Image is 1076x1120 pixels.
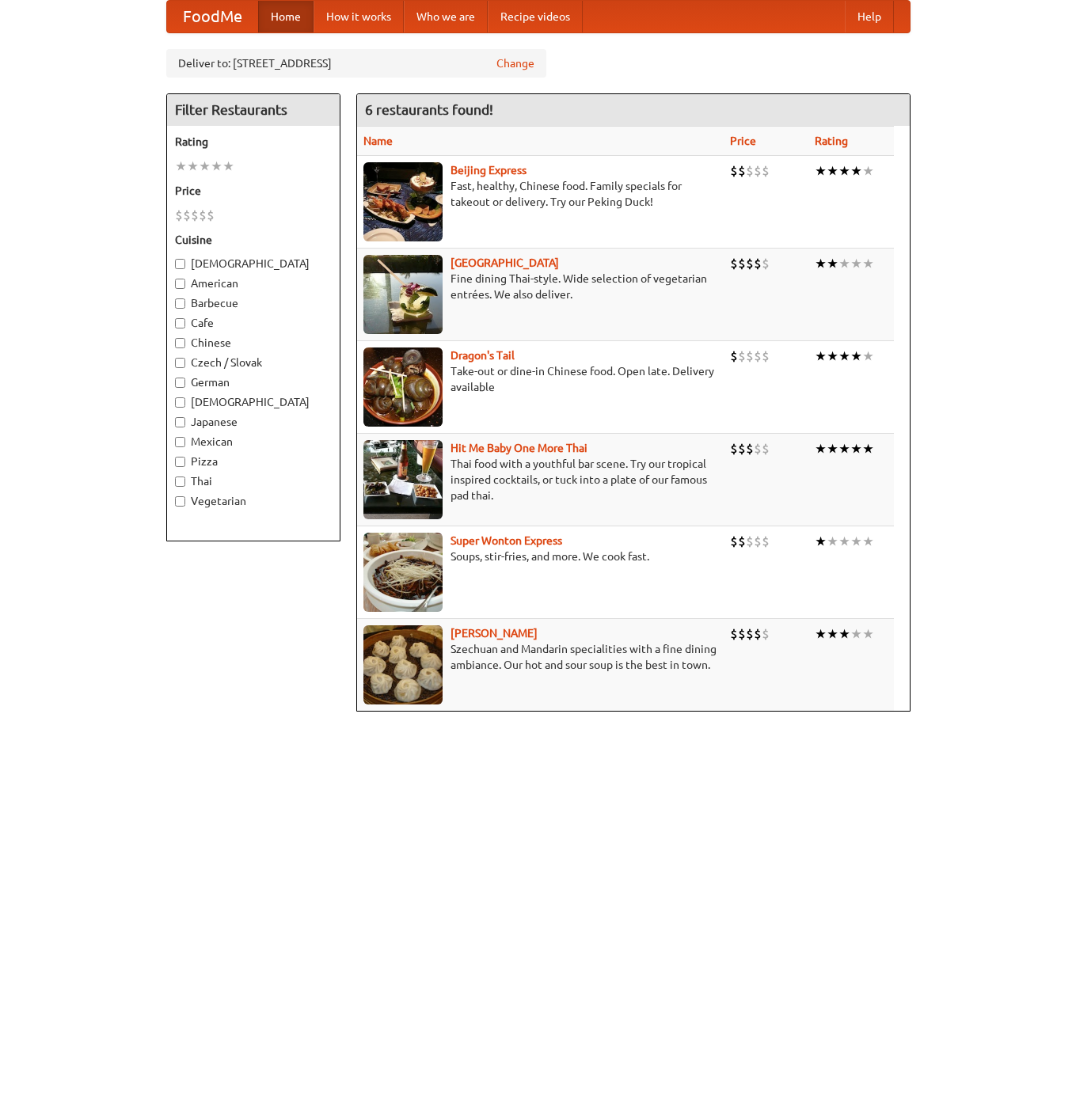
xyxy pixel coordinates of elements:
li: $ [746,625,754,643]
li: $ [746,347,754,365]
li: $ [746,255,754,272]
li: $ [738,255,746,272]
p: Szechuan and Mandarin specialities with a fine dining ambiance. Our hot and sour soup is the best... [363,641,718,673]
a: Help [845,1,894,32]
a: [PERSON_NAME] [451,627,538,640]
li: $ [746,440,754,457]
li: ★ [187,158,199,175]
img: shandong.jpg [363,625,443,704]
li: $ [762,347,770,365]
img: babythai.jpg [363,440,443,519]
li: $ [183,207,191,224]
li: $ [754,347,762,365]
input: Japanese [175,417,185,427]
li: ★ [862,440,874,457]
li: ★ [827,255,838,272]
li: $ [199,207,207,224]
li: $ [754,255,762,272]
label: Barbecue [175,295,332,311]
a: Super Wonton Express [451,534,562,547]
li: ★ [827,440,838,457]
h5: Rating [175,134,332,150]
a: Who we are [404,1,488,32]
label: [DEMOGRAPHIC_DATA] [175,256,332,271]
input: Czech / Slovak [175,358,185,368]
li: ★ [838,440,850,457]
li: $ [730,162,738,180]
label: Pizza [175,454,332,469]
h5: Cuisine [175,232,332,248]
label: Thai [175,473,332,489]
li: $ [175,207,183,224]
li: ★ [175,158,187,175]
input: Chinese [175,338,185,348]
li: ★ [815,347,827,365]
a: Beijing Express [451,164,527,177]
li: ★ [827,162,838,180]
li: $ [738,533,746,550]
p: Take-out or dine-in Chinese food. Open late. Delivery available [363,363,718,395]
label: [DEMOGRAPHIC_DATA] [175,394,332,410]
label: Vegetarian [175,493,332,509]
label: Japanese [175,414,332,430]
label: Mexican [175,434,332,450]
a: Home [258,1,314,32]
input: Barbecue [175,298,185,309]
li: ★ [222,158,234,175]
div: Deliver to: [STREET_ADDRESS] [166,49,546,78]
input: American [175,279,185,289]
li: ★ [211,158,222,175]
li: ★ [199,158,211,175]
li: $ [738,347,746,365]
a: Rating [815,135,848,147]
li: ★ [862,255,874,272]
li: $ [754,533,762,550]
li: $ [730,255,738,272]
img: satay.jpg [363,255,443,334]
a: Recipe videos [488,1,583,32]
li: ★ [827,533,838,550]
li: ★ [815,625,827,643]
li: $ [762,533,770,550]
li: $ [754,162,762,180]
li: ★ [815,440,827,457]
input: Thai [175,476,185,487]
li: $ [207,207,215,224]
li: ★ [827,625,838,643]
a: Hit Me Baby One More Thai [451,442,587,454]
input: German [175,378,185,388]
li: ★ [850,625,862,643]
li: $ [762,440,770,457]
li: ★ [838,533,850,550]
label: American [175,275,332,291]
b: [GEOGRAPHIC_DATA] [451,256,559,269]
input: [DEMOGRAPHIC_DATA] [175,259,185,269]
li: ★ [838,625,850,643]
li: ★ [815,162,827,180]
label: German [175,374,332,390]
li: $ [191,207,199,224]
b: Dragon's Tail [451,349,515,362]
li: $ [762,162,770,180]
input: Cafe [175,318,185,328]
li: ★ [862,347,874,365]
li: $ [730,625,738,643]
li: $ [738,440,746,457]
a: Change [496,55,534,71]
li: ★ [862,625,874,643]
li: $ [762,255,770,272]
a: Name [363,135,393,147]
li: $ [754,625,762,643]
a: How it works [314,1,404,32]
li: $ [754,440,762,457]
p: Soups, stir-fries, and more. We cook fast. [363,549,718,564]
img: dragon.jpg [363,347,443,427]
a: Price [730,135,756,147]
li: ★ [850,255,862,272]
li: ★ [850,440,862,457]
li: $ [730,347,738,365]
